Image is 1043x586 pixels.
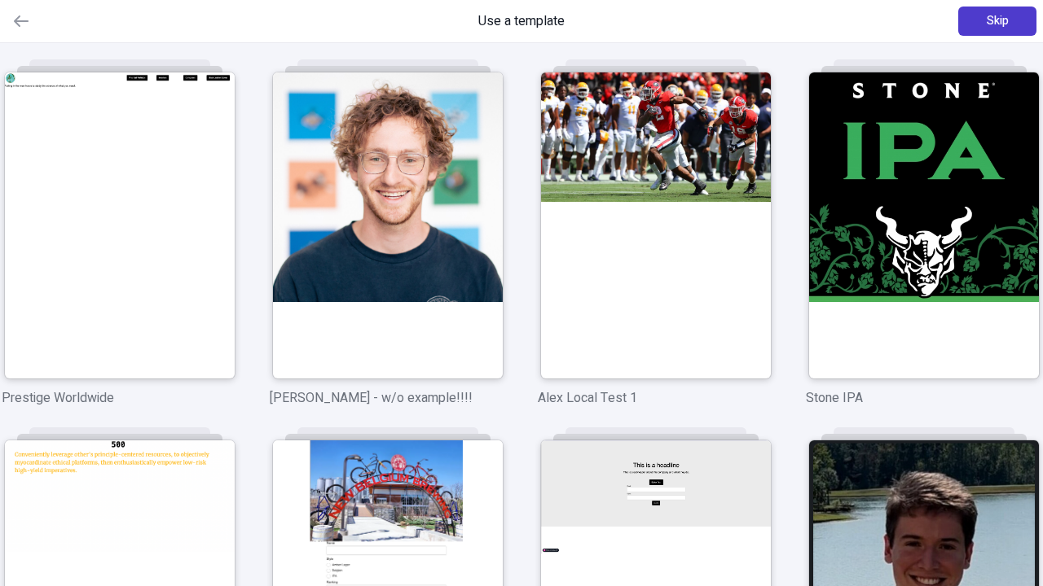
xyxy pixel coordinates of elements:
span: Skip [987,12,1009,30]
p: Alex Local Test 1 [538,388,773,408]
p: [PERSON_NAME] - w/o example!!!! [270,388,505,408]
span: Use a template [478,11,565,31]
button: Skip [958,7,1036,36]
p: Prestige Worldwide [2,388,237,408]
p: Stone IPA [806,388,1041,408]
